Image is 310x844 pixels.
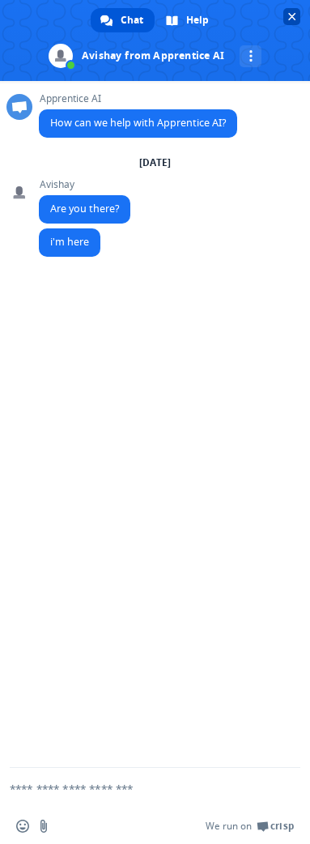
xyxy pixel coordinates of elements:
span: Avishay [39,179,130,190]
span: Chat [121,8,143,32]
span: Close chat [283,8,300,25]
span: i'm here [50,235,89,249]
span: Insert an emoji [16,820,29,833]
span: Are you there? [50,202,119,215]
a: We run onCrisp [206,820,294,833]
span: How can we help with Apprentice AI? [50,116,226,130]
span: Send a file [37,820,50,833]
span: Apprentice AI [39,93,237,104]
span: Crisp [270,820,294,833]
a: Chat [91,8,155,32]
span: We run on [206,820,252,833]
a: Help [156,8,220,32]
textarea: Compose your message... [10,768,261,808]
div: [DATE] [139,158,171,168]
span: Help [186,8,209,32]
